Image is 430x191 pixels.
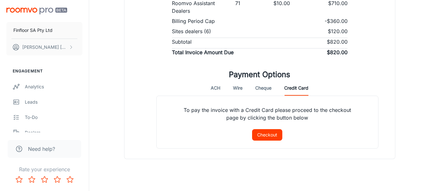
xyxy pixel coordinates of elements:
[327,38,348,46] p: $820.00
[6,8,67,14] img: Roomvo PRO Beta
[25,114,82,121] div: To-do
[229,69,290,80] h1: Payment Options
[211,80,220,96] button: ACH
[5,165,84,173] p: Rate your experience
[38,173,51,186] button: Rate 3 star
[13,173,25,186] button: Rate 1 star
[172,27,211,35] p: Sites dealers (6)
[327,48,348,56] p: $820.00
[172,38,192,46] p: Subtotal
[6,22,82,39] button: Finfloor SA Pty Ltd
[328,27,348,35] p: $120.00
[172,17,215,25] p: Billing Period Cap
[25,173,38,186] button: Rate 2 star
[255,80,271,96] button: Cheque
[172,96,363,129] p: To pay the invoice with a Credit Card please proceed to the checkout page by clicking the button ...
[252,129,282,141] button: Checkout
[6,39,82,55] button: [PERSON_NAME] [PERSON_NAME]
[51,173,64,186] button: Rate 4 star
[64,173,76,186] button: Rate 5 star
[325,17,348,25] p: -$360.00
[25,99,82,106] div: Leads
[13,27,53,34] p: Finfloor SA Pty Ltd
[25,129,82,136] div: Dealers
[25,83,82,90] div: Analytics
[284,80,308,96] button: Credit Card
[28,145,55,153] span: Need help?
[22,44,67,51] p: [PERSON_NAME] [PERSON_NAME]
[172,48,234,56] p: Total Invoice Amount Due
[233,80,243,96] button: Wire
